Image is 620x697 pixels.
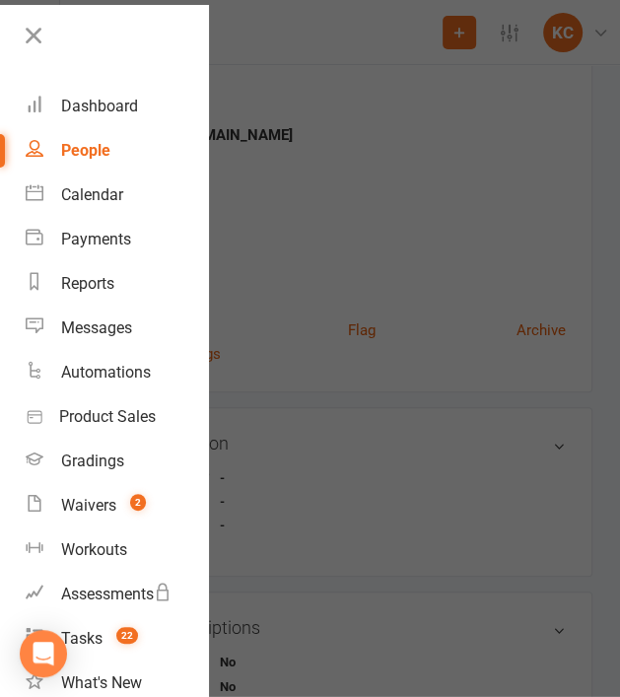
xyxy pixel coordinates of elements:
div: Assessments [61,585,172,603]
a: Waivers 2 [26,483,208,527]
a: Product Sales [26,394,208,439]
a: Calendar [26,173,208,217]
div: Dashboard [61,97,138,115]
div: Gradings [61,452,124,470]
span: 22 [116,627,138,644]
a: Assessments [26,572,208,616]
a: Payments [26,217,208,261]
a: Dashboard [26,84,208,128]
div: Automations [61,363,151,382]
a: Tasks 22 [26,616,208,661]
a: Reports [26,261,208,306]
div: What's New [61,673,142,692]
div: People [61,141,110,160]
div: Product Sales [59,407,156,426]
div: Open Intercom Messenger [20,630,67,677]
span: 2 [130,494,146,511]
div: Tasks [61,629,103,648]
a: Messages [26,306,208,350]
a: Workouts [26,527,208,572]
a: Gradings [26,439,208,483]
div: Waivers [61,496,116,515]
div: Calendar [61,185,123,204]
a: People [26,128,208,173]
div: Reports [61,274,114,293]
a: Automations [26,350,208,394]
div: Workouts [61,540,127,559]
div: Messages [61,318,132,337]
div: Payments [61,230,131,248]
